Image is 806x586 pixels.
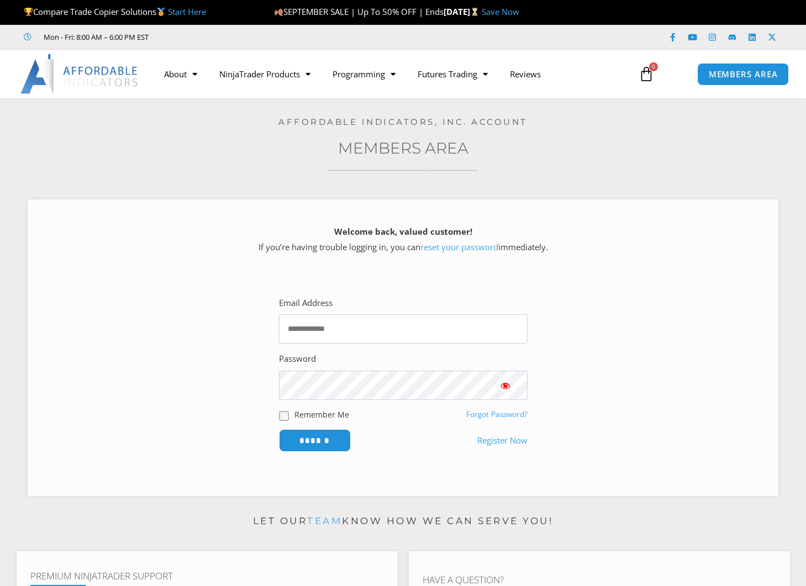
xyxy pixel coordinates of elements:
[338,139,468,157] a: Members Area
[407,61,499,87] a: Futures Trading
[471,8,479,16] img: ⌛
[157,8,165,16] img: 🥇
[208,61,322,87] a: NinjaTrader Products
[423,574,776,585] h4: Have A Question?
[322,61,407,87] a: Programming
[153,61,208,87] a: About
[294,409,349,420] label: Remember Me
[466,409,528,419] a: Forgot Password?
[30,571,384,582] h4: Premium NinjaTrader Support
[47,224,759,255] p: If you’re having trouble logging in, you can immediately.
[164,31,330,43] iframe: Customer reviews powered by Trustpilot
[307,515,342,526] a: team
[279,295,333,311] label: Email Address
[444,6,482,17] strong: [DATE]
[279,351,316,367] label: Password
[168,6,206,17] a: Start Here
[420,241,498,252] a: reset your password
[17,513,790,530] p: Let our know how we can serve you!
[334,226,472,237] strong: Welcome back, valued customer!
[153,61,629,87] nav: Menu
[275,8,283,16] img: 🍂
[477,433,528,448] a: Register Now
[24,8,33,16] img: 🏆
[20,54,139,94] img: LogoAI | Affordable Indicators – NinjaTrader
[697,63,789,86] a: MEMBERS AREA
[278,117,528,127] a: Affordable Indicators, Inc. Account
[483,371,528,400] button: Show password
[709,70,778,78] span: MEMBERS AREA
[482,6,519,17] a: Save Now
[41,30,149,44] span: Mon - Fri: 8:00 AM – 6:00 PM EST
[622,58,671,90] a: 0
[24,6,206,17] span: Compare Trade Copier Solutions
[649,62,658,71] span: 0
[499,61,552,87] a: Reviews
[274,6,444,17] span: SEPTEMBER SALE | Up To 50% OFF | Ends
